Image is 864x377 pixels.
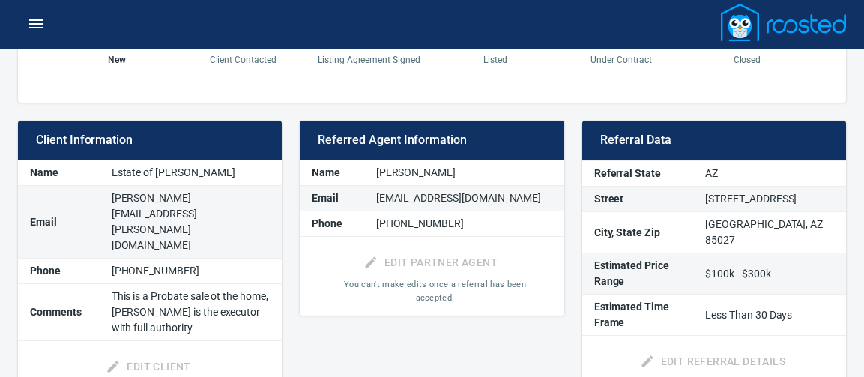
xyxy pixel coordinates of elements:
td: [PHONE_NUMBER] [100,259,283,284]
span: Referred Agent Information [318,133,546,148]
td: [PHONE_NUMBER] [364,211,564,237]
b: Phone [312,217,342,229]
span: Listed [438,53,552,67]
td: [PERSON_NAME] [364,160,564,186]
span: Listing Agreement Signed [312,53,426,67]
td: Estate of [PERSON_NAME] [100,160,283,186]
b: Name [30,166,58,178]
b: Comments [30,306,82,318]
span: Client Contacted [186,53,300,67]
span: Closed [690,53,804,67]
span: Client Information [36,133,264,148]
td: [GEOGRAPHIC_DATA], AZ 85027 [693,212,846,253]
b: City, State Zip [594,226,660,238]
td: [EMAIL_ADDRESS][DOMAIN_NAME] [364,186,564,211]
b: Estimated Price Range [594,259,669,287]
b: Email [30,216,57,228]
b: Name [312,166,340,178]
b: Estimated Time Frame [594,301,669,328]
span: New [60,53,174,67]
span: Under Contract [564,53,678,67]
b: Email [312,192,339,204]
iframe: Chat [800,310,853,366]
td: This is a Probate sale ot the home, [PERSON_NAME] is the executor with full authority [100,284,283,341]
b: Phone [30,265,61,277]
b: Referral State [594,167,661,179]
td: $100k - $300k [693,253,846,295]
td: AZ [693,161,846,187]
span: You can't make edits once a referral has been accepted. [344,280,526,303]
img: Logo [721,4,847,41]
b: Street [594,193,624,205]
td: [STREET_ADDRESS] [693,187,846,212]
td: [PERSON_NAME][EMAIL_ADDRESS][PERSON_NAME][DOMAIN_NAME] [100,186,283,259]
span: Referral Data [600,133,828,148]
td: Less Than 30 Days [693,295,846,336]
